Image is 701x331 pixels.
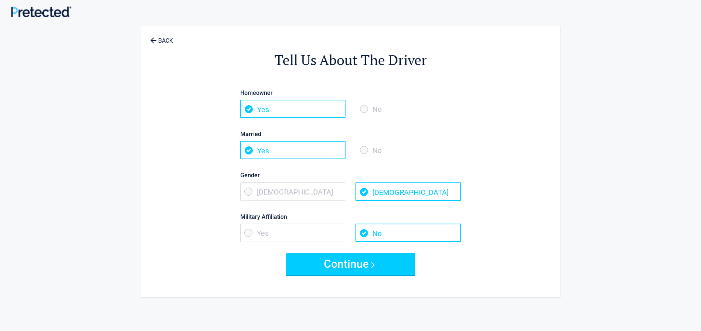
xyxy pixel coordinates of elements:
[11,6,71,17] img: Main Logo
[149,31,174,44] a: BACK
[240,224,346,242] span: Yes
[240,100,346,118] span: Yes
[182,51,520,70] h2: Tell Us About The Driver
[286,253,415,275] button: Continue
[240,182,346,201] span: [DEMOGRAPHIC_DATA]
[240,88,461,98] label: Homeowner
[240,170,461,180] label: Gender
[240,141,346,159] span: Yes
[356,100,461,118] span: No
[240,129,461,139] label: Married
[355,224,461,242] span: No
[355,182,461,201] span: [DEMOGRAPHIC_DATA]
[240,212,461,222] label: Military Affiliation
[356,141,461,159] span: No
